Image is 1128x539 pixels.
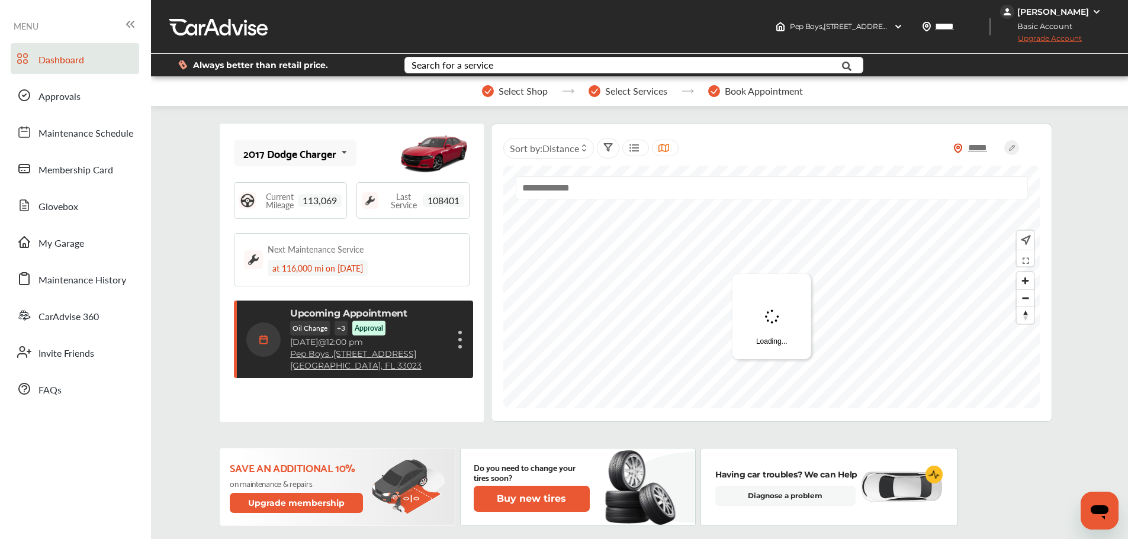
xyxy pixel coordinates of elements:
[1017,306,1034,324] button: Reset bearing to north
[604,445,682,529] img: new-tire.a0c7fe23.svg
[399,127,470,180] img: mobile_11788_st0640_046.jpg
[510,141,579,155] span: Sort by :
[503,166,1040,408] canvas: Map
[1001,20,1081,33] span: Basic Account
[372,459,445,514] img: update-membership.81812027.svg
[894,22,903,31] img: header-down-arrow.9dd2ce7d.svg
[362,192,378,209] img: maintenance_logo
[11,117,139,147] a: Maintenance Schedule
[230,493,364,513] button: Upgrade membership
[732,274,811,359] div: Loading...
[790,22,1003,31] span: Pep Boys , [STREET_ADDRESS] [GEOGRAPHIC_DATA] , FL 33023
[355,323,383,333] p: Approval
[11,373,139,404] a: FAQs
[589,85,600,97] img: stepper-checkmark.b5569197.svg
[499,86,548,96] span: Select Shop
[11,227,139,257] a: My Garage
[38,309,99,325] span: CarAdvise 360
[562,89,574,93] img: stepper-arrow.e24c07c6.svg
[605,86,667,96] span: Select Services
[474,486,590,512] button: Buy new tires
[925,466,943,483] img: cardiogram-logo.18e20815.svg
[715,468,857,481] p: Having car troubles? We can Help
[193,61,328,69] span: Always better than retail price.
[11,43,139,74] a: Dashboard
[423,194,464,207] span: 108401
[243,147,336,159] div: 2017 Dodge Charger
[682,89,694,93] img: stepper-arrow.e24c07c6.svg
[290,349,416,359] a: Pep Boys ,[STREET_ADDRESS]
[38,273,126,288] span: Maintenance History
[38,383,62,398] span: FAQs
[298,194,342,207] span: 113,069
[1000,34,1082,49] span: Upgrade Account
[268,260,368,276] div: at 116,000 mi on [DATE]
[230,461,365,474] p: Save an additional 10%
[262,192,298,209] span: Current Mileage
[860,471,943,503] img: diagnose-vehicle.c84bcb0a.svg
[384,192,423,209] span: Last Service
[989,18,991,35] img: header-divider.bc55588e.svg
[38,199,78,215] span: Glovebox
[482,85,494,97] img: stepper-checkmark.b5569197.svg
[922,22,931,31] img: location_vector.a44bc228.svg
[38,53,84,68] span: Dashboard
[11,80,139,111] a: Approvals
[244,250,263,269] img: maintenance_logo
[412,60,493,70] div: Search for a service
[11,190,139,221] a: Glovebox
[38,126,133,141] span: Maintenance Schedule
[542,141,579,155] span: Distance
[14,21,38,31] span: MENU
[290,321,330,335] p: Oil Change
[1081,492,1119,530] iframe: Button to launch messaging window
[708,85,720,97] img: stepper-checkmark.b5569197.svg
[11,153,139,184] a: Membership Card
[1092,7,1101,17] img: WGsFRI8htEPBVLJbROoPRyZpYNWhNONpIPPETTm6eUC0GeLEiAAAAAElFTkSuQmCC
[725,86,803,96] span: Book Appointment
[290,337,318,347] span: [DATE]
[335,321,348,335] p: + 3
[1017,272,1034,289] button: Zoom in
[38,89,81,105] span: Approvals
[11,300,139,331] a: CarAdvise 360
[11,263,139,294] a: Maintenance History
[290,361,422,371] a: [GEOGRAPHIC_DATA], FL 33023
[268,243,364,255] div: Next Maintenance Service
[326,337,363,347] span: 12:00 pm
[38,346,94,362] span: Invite Friends
[239,192,256,209] img: steering_logo
[178,60,187,70] img: dollor_label_vector.a70140d1.svg
[474,462,590,482] p: Do you need to change your tires soon?
[715,486,856,506] a: Diagnose a problem
[776,22,785,31] img: header-home-logo.8d720a4f.svg
[290,308,407,319] p: Upcoming Appointment
[953,143,963,153] img: location_vector_orange.38f05af8.svg
[230,479,365,488] p: on maintenance & repairs
[1000,5,1014,19] img: jVpblrzwTbfkPYzPPzSLxeg0AAAAASUVORK5CYII=
[1017,289,1034,306] button: Zoom out
[246,322,281,357] img: calendar-icon.35d1de04.svg
[38,236,84,251] span: My Garage
[318,337,326,347] span: @
[474,486,592,512] a: Buy new tires
[38,163,113,178] span: Membership Card
[11,337,139,367] a: Invite Friends
[1017,7,1089,17] div: [PERSON_NAME]
[1018,234,1031,247] img: recenter.ce011a49.svg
